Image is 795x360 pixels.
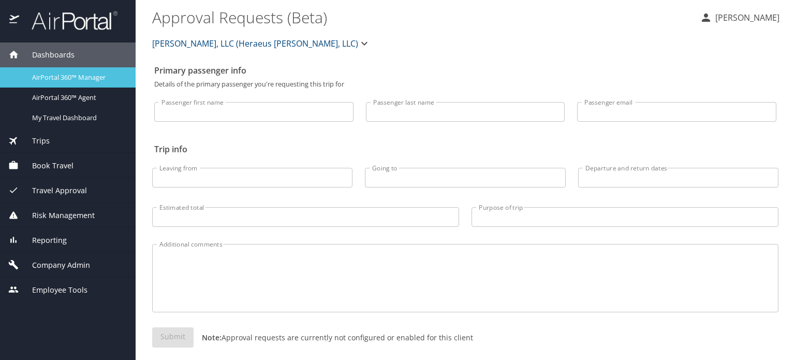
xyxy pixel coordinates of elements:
span: Trips [19,135,50,147]
span: Book Travel [19,160,73,171]
strong: Note: [202,333,222,342]
h2: Trip info [154,141,776,157]
p: Details of the primary passenger you're requesting this trip for [154,81,776,88]
span: [PERSON_NAME], LLC (Heraeus [PERSON_NAME], LLC) [152,36,358,51]
span: Risk Management [19,210,95,221]
img: icon-airportal.png [9,10,20,31]
h1: Approval Requests (Beta) [152,1,691,33]
p: [PERSON_NAME] [712,11,779,24]
h2: Primary passenger info [154,62,776,79]
span: My Travel Dashboard [32,113,123,123]
span: Dashboards [19,49,75,61]
span: Company Admin [19,260,90,271]
button: [PERSON_NAME], LLC (Heraeus [PERSON_NAME], LLC) [148,33,375,54]
span: AirPortal 360™ Agent [32,93,123,103]
button: [PERSON_NAME] [696,8,784,27]
span: Reporting [19,235,67,246]
span: AirPortal 360™ Manager [32,73,123,82]
img: airportal-logo.png [20,10,117,31]
span: Travel Approval [19,185,87,196]
span: Employee Tools [19,284,87,296]
p: Approval requests are currently not configured or enabled for this client [194,332,473,343]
